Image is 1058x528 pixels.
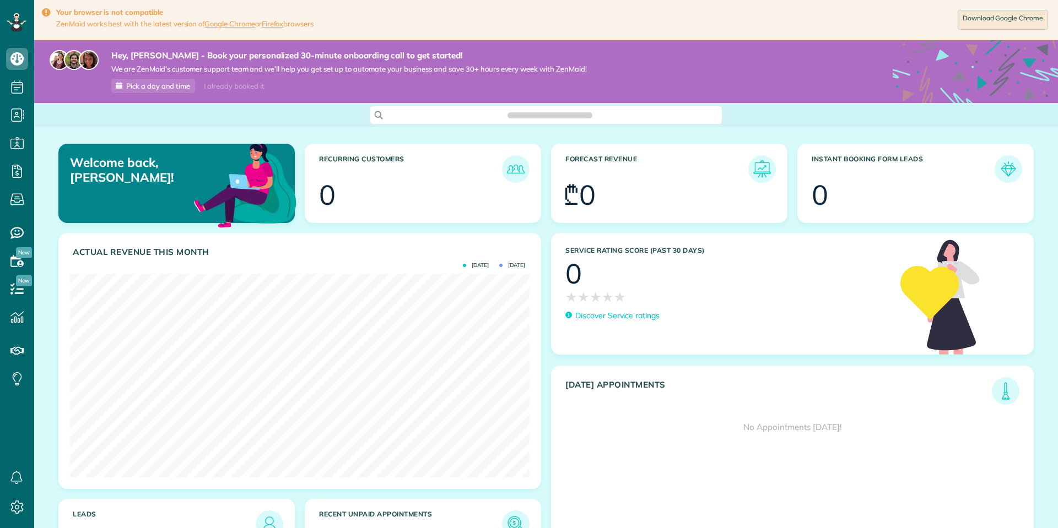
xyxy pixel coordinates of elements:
[111,50,587,61] strong: Hey, [PERSON_NAME] - Book your personalized 30-minute onboarding call to get started!
[56,8,314,17] strong: Your browser is not compatible
[111,79,195,93] a: Pick a day and time
[192,131,299,238] img: dashboard_welcome-42a62b7d889689a78055ac9021e634bf52bae3f8056760290aed330b23ab8690.png
[505,158,527,180] img: icon_recurring_customers-cf858462ba22bcd05b5a5880d41d6543d210077de5bb9ebc9590e49fd87d84ed.png
[16,275,32,286] span: New
[602,287,614,307] span: ★
[565,287,577,307] span: ★
[262,19,284,28] a: Firefox
[73,247,530,257] h3: Actual Revenue this month
[56,19,314,29] span: ZenMaid works best with the latest version of or browsers
[565,181,596,209] div: ₾0
[499,263,525,268] span: [DATE]
[552,405,1033,450] div: No Appointments [DATE]!
[319,155,502,183] h3: Recurring Customers
[812,181,828,209] div: 0
[575,310,660,322] p: Discover Service ratings
[197,79,271,93] div: I already booked it
[995,380,1017,402] img: icon_todays_appointments-901f7ab196bb0bea1936b74009e4eb5ffbc2d2711fa7634e0d609ed5ef32b18b.png
[70,155,219,184] p: Welcome back, [PERSON_NAME]!
[16,247,32,258] span: New
[565,260,582,287] div: 0
[50,50,69,70] img: maria-72a9807cf96188c08ef61303f053569d2e2a8a1cde33d635c8a3ac13582a053d.jpg
[565,380,992,405] h3: [DATE] Appointments
[79,50,99,70] img: michelle-19f622bdf1676172e81f8f8fba1fb50e276960ebfe0243fe18214015130c80e4.jpg
[463,263,489,268] span: [DATE]
[111,64,587,74] span: We are ZenMaid’s customer support team and we’ll help you get set up to automate your business an...
[565,310,660,322] a: Discover Service ratings
[519,110,581,121] span: Search ZenMaid…
[319,181,336,209] div: 0
[997,158,1019,180] img: icon_form_leads-04211a6a04a5b2264e4ee56bc0799ec3eb69b7e499cbb523a139df1d13a81ae0.png
[614,287,626,307] span: ★
[958,10,1048,30] a: Download Google Chrome
[565,247,889,254] h3: Service Rating score (past 30 days)
[590,287,602,307] span: ★
[812,155,995,183] h3: Instant Booking Form Leads
[126,81,190,90] span: Pick a day and time
[204,19,255,28] a: Google Chrome
[751,158,773,180] img: icon_forecast_revenue-8c13a41c7ed35a8dcfafea3cbb826a0462acb37728057bba2d056411b612bbbe.png
[64,50,84,70] img: jorge-587dff0eeaa6aab1f244e6dc62b8924c3b6ad411094392a53c71c6c4a576187d.jpg
[577,287,590,307] span: ★
[565,155,748,183] h3: Forecast Revenue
